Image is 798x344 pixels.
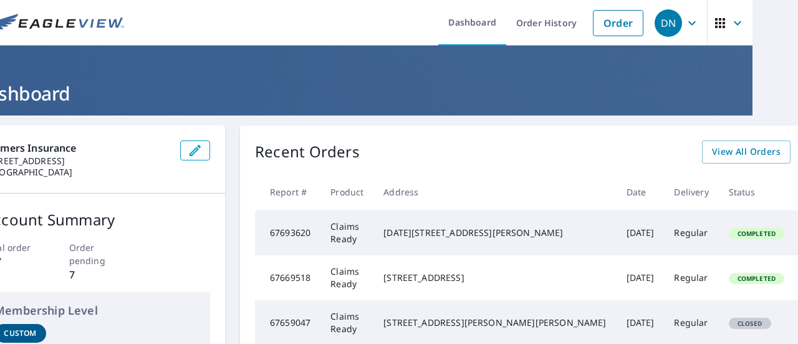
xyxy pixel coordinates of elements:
td: Regular [664,210,718,255]
th: Address [373,174,616,210]
td: 67669518 [255,255,320,300]
th: Product [320,174,373,210]
span: View All Orders [712,144,781,160]
p: 7 [69,267,126,282]
td: [DATE] [617,210,665,255]
td: 67693620 [255,210,320,255]
th: Report # [255,174,320,210]
td: [DATE] [617,255,665,300]
span: Completed [730,229,783,238]
th: Delivery [664,174,718,210]
td: Claims Ready [320,255,373,300]
p: Custom [4,328,36,339]
td: Regular [664,255,718,300]
div: [DATE][STREET_ADDRESS][PERSON_NAME] [383,227,606,239]
p: Order pending [69,241,126,267]
div: DN [655,9,682,37]
td: Claims Ready [320,210,373,255]
div: [STREET_ADDRESS][PERSON_NAME][PERSON_NAME] [383,317,606,329]
a: View All Orders [702,140,791,164]
div: [STREET_ADDRESS] [383,272,606,284]
p: Recent Orders [255,140,360,164]
th: Date [617,174,665,210]
span: Closed [730,319,770,328]
a: Order [593,10,643,36]
th: Status [719,174,794,210]
span: Completed [730,274,783,283]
